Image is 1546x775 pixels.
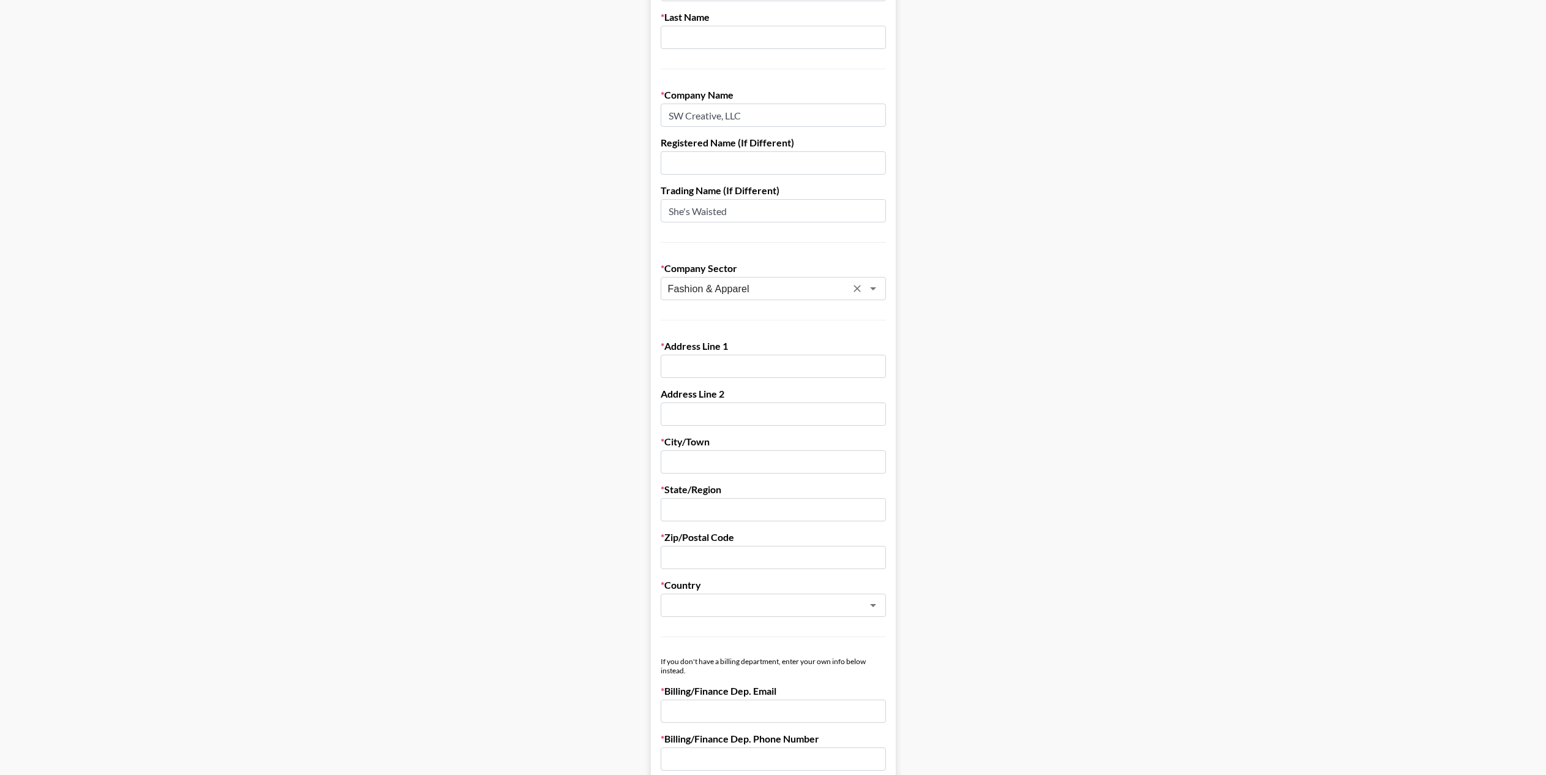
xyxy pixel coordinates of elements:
label: City/Town [661,436,886,448]
label: Billing/Finance Dep. Email [661,685,886,697]
button: Open [865,597,882,614]
label: Address Line 2 [661,388,886,400]
label: State/Region [661,483,886,496]
label: Country [661,579,886,591]
button: Clear [849,280,866,297]
label: Address Line 1 [661,340,886,352]
label: Company Name [661,89,886,101]
button: Open [865,280,882,297]
label: Last Name [661,11,886,23]
label: Company Sector [661,262,886,274]
label: Billing/Finance Dep. Phone Number [661,733,886,745]
label: Registered Name (If Different) [661,137,886,149]
label: Zip/Postal Code [661,531,886,543]
label: Trading Name (If Different) [661,184,886,197]
div: If you don't have a billing department, enter your own info below instead. [661,657,886,675]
